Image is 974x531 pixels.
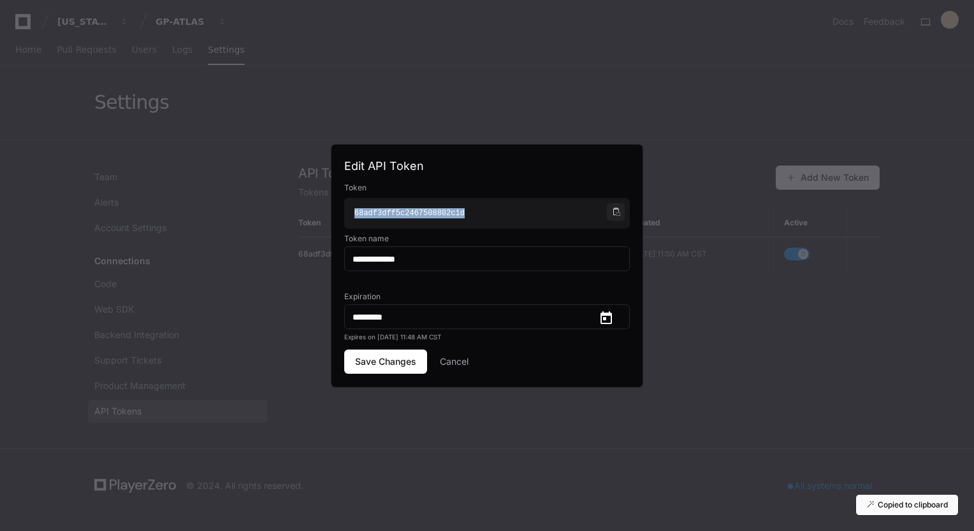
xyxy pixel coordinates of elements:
label: Expiration [344,292,630,302]
span: 68 [354,209,363,218]
span: Expires on [DATE] 11:48 AM CST [344,333,441,341]
button: Save Changes [344,350,427,374]
span: 1 [455,209,460,218]
span: Save Changes [355,355,416,368]
span: c [400,209,405,218]
div: adf dff d [354,208,609,218]
button: Open calendar [591,311,621,323]
span: c [451,209,455,218]
span: 5 [396,209,400,218]
label: Token name [344,234,630,244]
label: Token [344,183,630,193]
p: Copied to clipboard [878,500,948,510]
div: Edit API Token [344,157,630,175]
span: 2467508802 [405,209,451,218]
button: Cancel [440,350,469,374]
span: 3 [377,209,382,218]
